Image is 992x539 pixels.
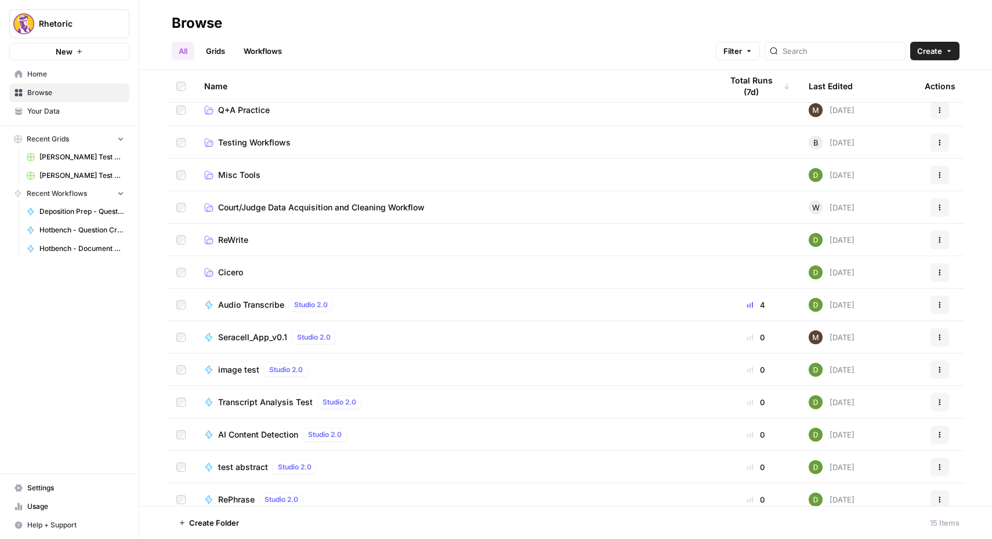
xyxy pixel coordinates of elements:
a: All [172,42,194,60]
a: Workflows [237,42,289,60]
img: 9imwbg9onax47rbj8p24uegffqjq [809,395,823,409]
span: Q+A Practice [218,104,270,116]
a: Audio TranscribeStudio 2.0 [204,298,703,312]
button: Create [910,42,960,60]
img: Rhetoric Logo [13,13,34,34]
span: Misc Tools [218,169,260,181]
span: B [813,137,819,148]
button: New [9,43,129,60]
div: [DATE] [809,460,855,474]
div: Actions [925,70,955,102]
a: test abstractStudio 2.0 [204,460,703,474]
a: AI Content DetectionStudio 2.0 [204,428,703,442]
span: Transcript Analysis Test [218,396,313,408]
a: Usage [9,497,129,516]
div: 0 [722,429,790,440]
span: New [56,46,73,57]
span: test abstract [218,461,268,473]
span: [PERSON_NAME] Test Workflow - SERP Overview Grid [39,170,124,181]
div: 0 [722,461,790,473]
span: Studio 2.0 [297,332,331,343]
span: Create [917,45,942,57]
div: [DATE] [809,233,855,247]
span: Court/Judge Data Acquisition and Cleaning Workflow [218,202,425,213]
span: Studio 2.0 [294,300,328,310]
span: Usage [27,501,124,512]
div: 4 [722,299,790,311]
div: [DATE] [809,395,855,409]
button: Filter [716,42,760,60]
span: RePhrase [218,494,255,505]
img: 7m96hgkn2ytuyzsdcp6mfpkrnuzx [809,103,823,117]
img: 9imwbg9onax47rbj8p24uegffqjq [809,493,823,507]
span: Recent Grids [27,134,69,144]
button: Help + Support [9,516,129,534]
a: Hotbench - Document Verification [21,239,129,258]
div: [DATE] [809,265,855,279]
img: 9imwbg9onax47rbj8p24uegffqjq [809,363,823,377]
span: Hotbench - Question Creator [39,225,124,235]
a: Testing Workflows [204,137,703,148]
a: Transcript Analysis TestStudio 2.0 [204,395,703,409]
span: Testing Workflows [218,137,291,148]
span: Your Data [27,106,124,116]
button: Workspace: Rhetoric [9,9,129,38]
span: Home [27,69,124,79]
span: Settings [27,483,124,493]
span: Studio 2.0 [278,462,312,472]
div: [DATE] [809,493,855,507]
button: Create Folder [172,513,246,532]
img: 9imwbg9onax47rbj8p24uegffqjq [809,298,823,312]
a: Settings [9,479,129,497]
div: 0 [722,364,790,376]
img: 9imwbg9onax47rbj8p24uegffqjq [809,428,823,442]
input: Search [783,45,900,57]
a: Misc Tools [204,169,703,181]
span: Hotbench - Document Verification [39,243,124,254]
span: Recent Workflows [27,188,87,199]
a: Grids [199,42,232,60]
a: Q+A Practice [204,104,703,116]
a: RePhraseStudio 2.0 [204,493,703,507]
img: 9imwbg9onax47rbj8p24uegffqjq [809,265,823,279]
a: Cicero [204,267,703,278]
span: AI Content Detection [218,429,298,440]
span: Filter [723,45,742,57]
span: Help + Support [27,520,124,530]
span: Studio 2.0 [323,397,356,407]
a: image testStudio 2.0 [204,363,703,377]
a: Home [9,65,129,83]
div: [DATE] [809,136,855,150]
div: Name [204,70,703,102]
button: Recent Workflows [9,185,129,202]
img: 9imwbg9onax47rbj8p24uegffqjq [809,168,823,182]
span: ReWrite [218,234,248,246]
button: Recent Grids [9,130,129,148]
img: 7m96hgkn2ytuyzsdcp6mfpkrnuzx [809,330,823,344]
span: Studio 2.0 [269,365,303,375]
a: Seracell_App_v0.1Studio 2.0 [204,330,703,344]
a: Your Data [9,102,129,121]
a: Browse [9,83,129,102]
span: Seracell_App_v0.1 [218,332,287,343]
span: Rhetoric [39,18,109,30]
span: Audio Transcribe [218,299,284,311]
a: [PERSON_NAME] Test Workflow - Copilot Example Grid [21,148,129,166]
a: Deposition Prep - Question Creator [21,202,129,221]
a: Hotbench - Question Creator [21,221,129,239]
div: [DATE] [809,330,855,344]
span: Browse [27,88,124,98]
a: [PERSON_NAME] Test Workflow - SERP Overview Grid [21,166,129,185]
div: 15 Items [930,517,960,529]
div: [DATE] [809,428,855,442]
div: [DATE] [809,168,855,182]
img: 9imwbg9onax47rbj8p24uegffqjq [809,460,823,474]
div: Last Edited [809,70,853,102]
span: Studio 2.0 [265,494,298,505]
div: [DATE] [809,298,855,312]
span: [PERSON_NAME] Test Workflow - Copilot Example Grid [39,152,124,162]
div: [DATE] [809,363,855,377]
img: 9imwbg9onax47rbj8p24uegffqjq [809,233,823,247]
a: ReWrite [204,234,703,246]
span: W [812,202,820,213]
